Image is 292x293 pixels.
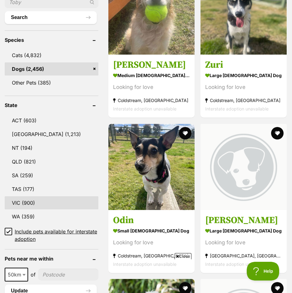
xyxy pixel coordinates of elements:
[5,49,98,62] a: Cats (4,832)
[205,83,282,92] div: Looking for love
[5,183,98,196] a: TAS (177)
[205,59,282,71] h3: Zuri
[113,71,190,80] strong: medium [DEMOGRAPHIC_DATA] Dog
[108,124,195,210] img: Odin - Jack Russell Terrier Dog
[5,169,98,182] a: SA (259)
[5,256,98,261] header: Pets near me within
[179,127,191,139] button: favourite
[5,228,98,243] a: Include pets available for interstate adoption
[31,271,36,278] span: of
[15,228,98,243] span: Include pets available for interstate adoption
[247,262,280,281] iframe: Help Scout Beacon - Open
[205,214,282,226] h3: [PERSON_NAME]
[175,253,191,259] span: Close
[5,102,98,108] header: State
[205,238,282,247] div: Looking for love
[5,268,28,281] span: 50km
[113,226,190,235] strong: small [DEMOGRAPHIC_DATA] Dog
[113,59,190,71] h3: [PERSON_NAME]
[205,71,282,80] strong: large [DEMOGRAPHIC_DATA] Dog
[205,96,282,105] strong: Coldstream, [GEOGRAPHIC_DATA]
[205,251,282,260] strong: [GEOGRAPHIC_DATA], [GEOGRAPHIC_DATA]
[5,76,98,89] a: Other Pets (385)
[5,11,97,24] button: Search
[5,196,98,209] a: VIC (900)
[113,106,176,112] span: Interstate adoption unavailable
[5,37,98,43] header: Species
[113,238,190,247] div: Looking for love
[113,96,190,105] strong: Coldstream, [GEOGRAPHIC_DATA]
[32,262,260,290] iframe: Advertisement
[108,210,195,273] a: Odin small [DEMOGRAPHIC_DATA] Dog Looking for love Coldstream, [GEOGRAPHIC_DATA] Interstate adopt...
[200,210,287,273] a: [PERSON_NAME] large [DEMOGRAPHIC_DATA] Dog Looking for love [GEOGRAPHIC_DATA], [GEOGRAPHIC_DATA] ...
[271,127,284,139] button: favourite
[5,114,98,127] a: ACT (603)
[5,270,27,279] span: 50km
[5,210,98,223] a: WA (359)
[205,226,282,235] strong: large [DEMOGRAPHIC_DATA] Dog
[113,83,190,92] div: Looking for love
[200,55,287,118] a: Zuri large [DEMOGRAPHIC_DATA] Dog Looking for love Coldstream, [GEOGRAPHIC_DATA] Interstate adopt...
[113,251,190,260] strong: Coldstream, [GEOGRAPHIC_DATA]
[5,128,98,141] a: [GEOGRAPHIC_DATA] (1,213)
[5,141,98,154] a: NT (194)
[205,106,269,112] span: Interstate adoption unavailable
[5,62,98,76] a: Dogs (2,456)
[5,155,98,168] a: QLD (821)
[113,214,190,226] h3: Odin
[108,55,195,118] a: [PERSON_NAME] medium [DEMOGRAPHIC_DATA] Dog Looking for love Coldstream, [GEOGRAPHIC_DATA] Inters...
